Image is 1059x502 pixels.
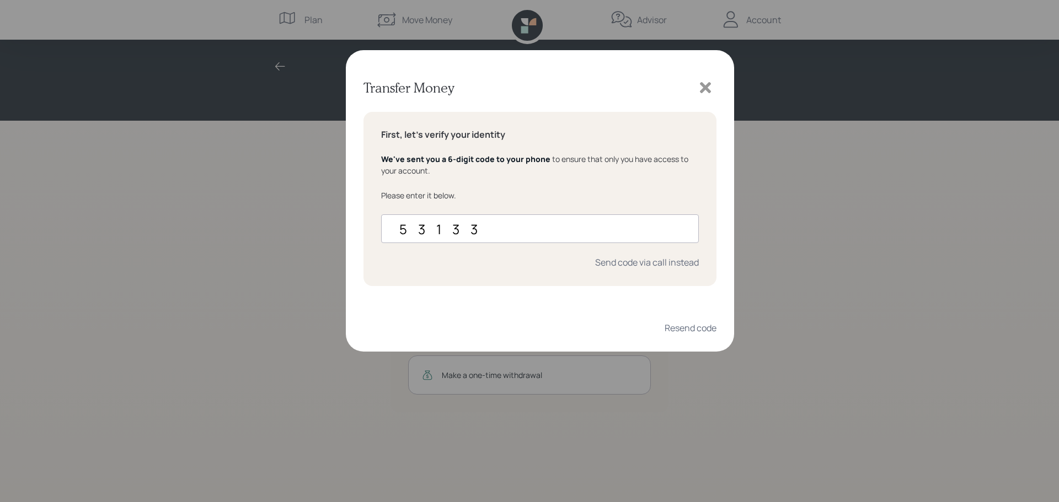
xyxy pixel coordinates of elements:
input: •••••• [381,214,699,243]
span: We've sent you a 6-digit code to your phone [381,154,550,164]
div: Send code via call instead [595,256,699,268]
h3: Transfer Money [363,80,454,96]
h5: First, let's verify your identity [381,129,699,140]
div: Resend code [665,322,716,334]
div: to ensure that only you have access to your account. [381,153,699,176]
div: Please enter it below. [381,190,699,201]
